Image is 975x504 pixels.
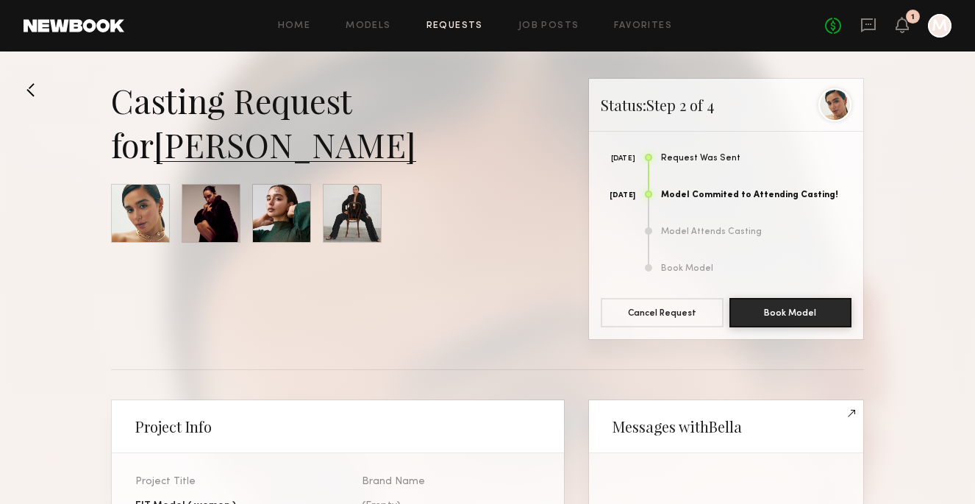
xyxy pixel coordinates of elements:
[661,264,851,274] div: Book Model
[661,154,851,163] div: Request Was Sent
[362,477,541,487] div: Brand Name
[601,155,635,163] div: [DATE]
[154,122,416,166] a: [PERSON_NAME]
[346,21,390,31] a: Models
[928,14,951,38] a: M
[614,21,672,31] a: Favorites
[426,21,483,31] a: Requests
[661,227,851,237] div: Model Attends Casting
[661,191,851,200] div: Model Commited to Attending Casting!
[601,192,635,199] div: [DATE]
[135,477,315,487] div: Project Title
[601,298,724,327] button: Cancel Request
[612,418,742,436] h2: Messages with Bella
[729,298,852,327] button: Book Model
[111,78,565,166] div: Casting Request for
[911,13,915,21] div: 1
[518,21,579,31] a: Job Posts
[278,21,311,31] a: Home
[589,79,863,132] div: Status: Step 2 of 4
[135,418,212,436] h2: Project Info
